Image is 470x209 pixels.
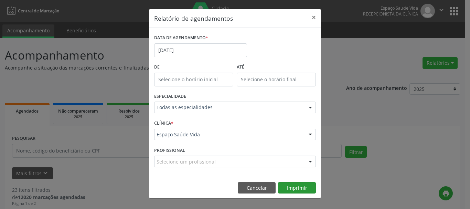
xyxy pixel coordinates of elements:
label: DATA DE AGENDAMENTO [154,33,208,43]
span: Todas as especialidades [157,104,302,111]
button: Cancelar [238,182,276,194]
input: Selecione uma data ou intervalo [154,43,247,57]
span: Selecione um profissional [157,158,216,165]
input: Selecione o horário inicial [154,73,233,86]
h5: Relatório de agendamentos [154,14,233,23]
label: De [154,62,233,73]
button: Close [307,9,321,26]
label: CLÍNICA [154,118,173,129]
label: ESPECIALIDADE [154,91,186,102]
button: Imprimir [278,182,316,194]
label: PROFISSIONAL [154,145,185,156]
span: Espaço Saúde Vida [157,131,302,138]
input: Selecione o horário final [237,73,316,86]
label: ATÉ [237,62,316,73]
